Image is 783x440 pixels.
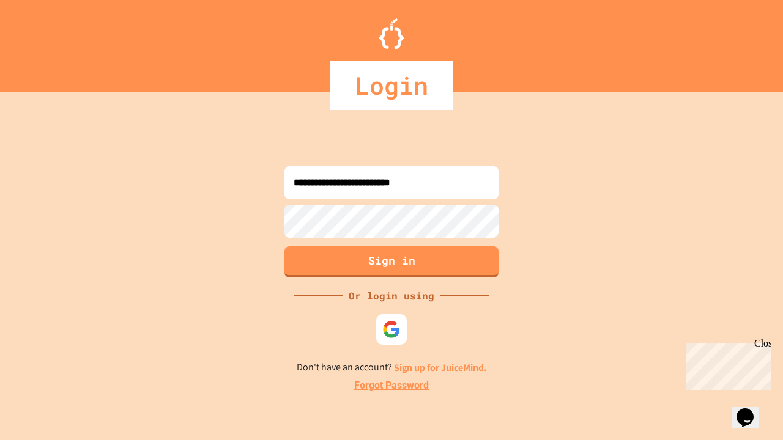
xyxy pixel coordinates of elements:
a: Forgot Password [354,378,429,393]
img: google-icon.svg [382,320,401,339]
button: Sign in [284,246,499,277]
img: Logo.svg [379,18,404,49]
iframe: chat widget [732,391,771,428]
p: Don't have an account? [297,360,487,375]
iframe: chat widget [681,338,771,390]
a: Sign up for JuiceMind. [394,361,487,374]
div: Login [330,61,453,110]
div: Chat with us now!Close [5,5,84,78]
div: Or login using [343,288,440,303]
